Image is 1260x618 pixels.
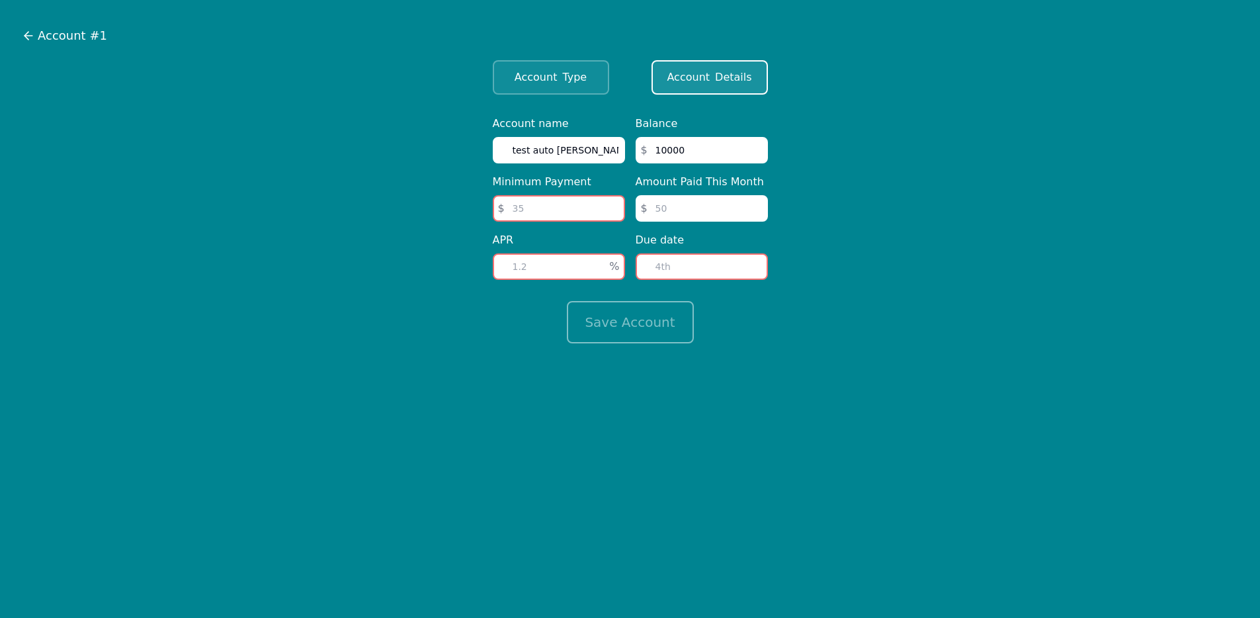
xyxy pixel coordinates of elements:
span: Details [715,69,751,85]
span: $ [641,200,648,216]
span: Account [515,69,558,85]
span: Account #1 [38,26,107,45]
input: 50 [636,195,768,222]
label: Minimum Payment [493,174,625,190]
label: Account name [493,116,625,132]
input: Auto Loan [493,137,625,163]
span: $ [498,200,505,216]
input: 1.2 [493,253,625,280]
input: 35 [493,195,625,222]
span: Account [667,69,710,85]
label: Amount Paid This Month [636,174,768,190]
span: Type [562,69,587,85]
span: $ [641,142,648,158]
input: 4th [636,253,768,280]
button: AccountType [493,60,609,95]
label: APR [493,232,625,248]
button: Save Account [567,301,694,343]
input: 3200.20 [636,137,768,163]
label: Due date [636,232,768,248]
label: Balance [636,116,768,132]
button: Account #1 [21,26,108,46]
span: % [609,259,619,275]
button: AccountDetails [651,60,768,95]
